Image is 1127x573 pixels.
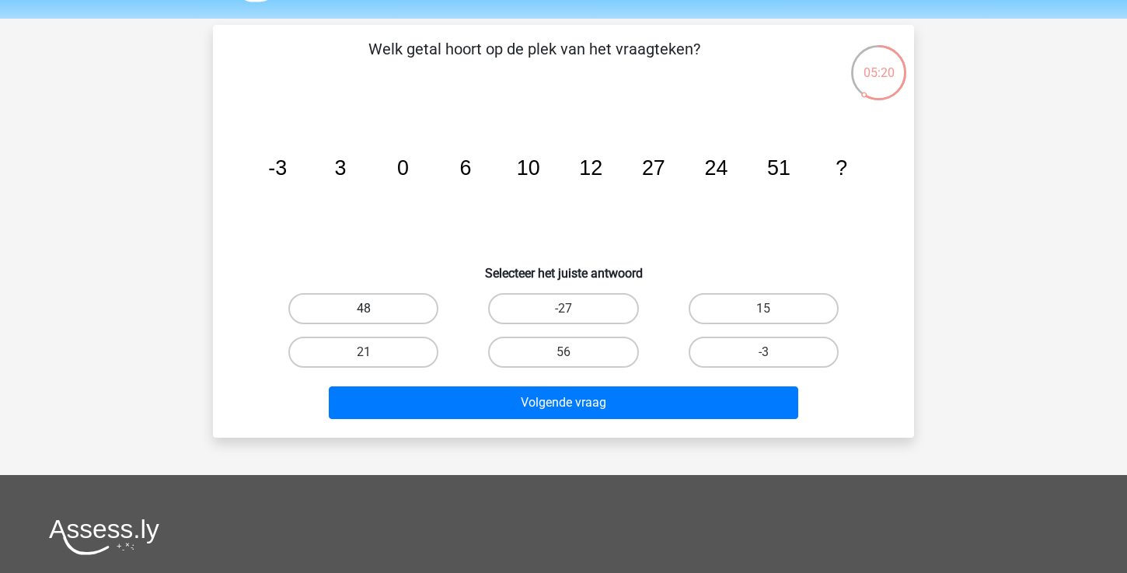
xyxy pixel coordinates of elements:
[460,156,472,180] tspan: 6
[689,293,839,324] label: 15
[238,37,831,84] p: Welk getal hoort op de plek van het vraagteken?
[397,156,409,180] tspan: 0
[767,156,790,180] tspan: 51
[579,156,602,180] tspan: 12
[288,293,438,324] label: 48
[488,337,638,368] label: 56
[334,156,346,180] tspan: 3
[329,386,799,419] button: Volgende vraag
[850,44,908,82] div: 05:20
[288,337,438,368] label: 21
[689,337,839,368] label: -3
[238,253,889,281] h6: Selecteer het juiste antwoord
[836,156,847,180] tspan: ?
[705,156,728,180] tspan: 24
[49,519,159,555] img: Assessly logo
[488,293,638,324] label: -27
[642,156,665,180] tspan: 27
[268,156,287,180] tspan: -3
[517,156,540,180] tspan: 10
